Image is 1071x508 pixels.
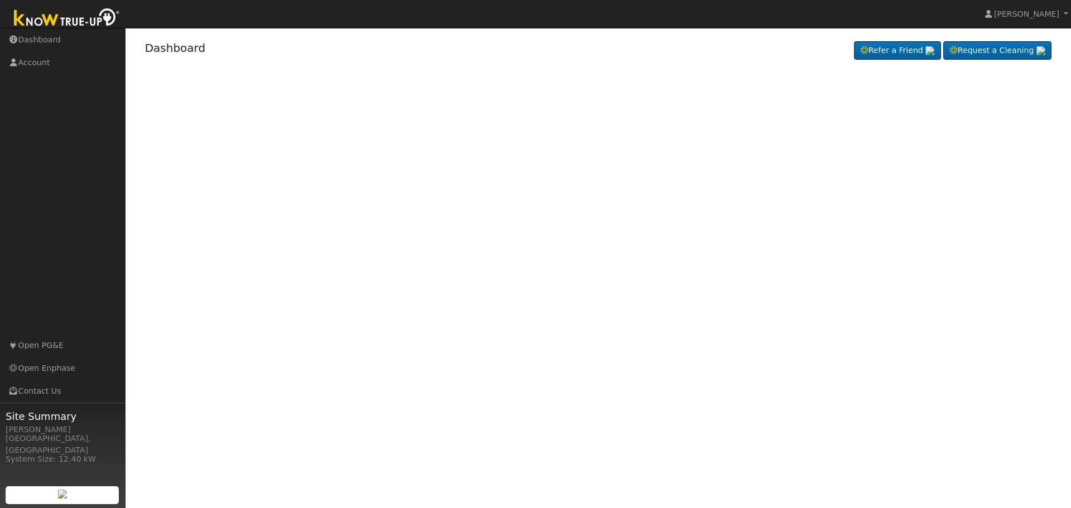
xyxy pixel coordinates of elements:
a: Refer a Friend [854,41,941,60]
div: [PERSON_NAME] [6,424,119,436]
span: Site Summary [6,409,119,424]
img: retrieve [1036,46,1045,55]
div: System Size: 12.40 kW [6,453,119,465]
div: [GEOGRAPHIC_DATA], [GEOGRAPHIC_DATA] [6,433,119,456]
img: retrieve [925,46,934,55]
span: [PERSON_NAME] [994,9,1059,18]
img: Know True-Up [8,6,126,31]
img: retrieve [58,490,67,499]
a: Dashboard [145,41,206,55]
a: Request a Cleaning [943,41,1051,60]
